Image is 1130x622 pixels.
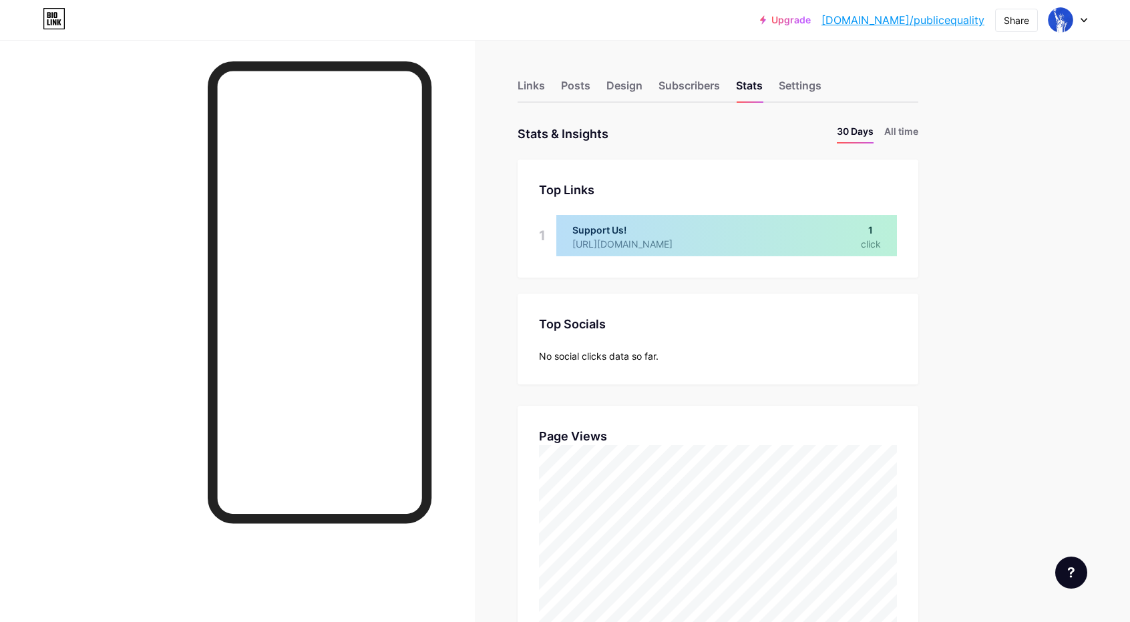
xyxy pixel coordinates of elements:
[539,427,897,445] div: Page Views
[518,124,608,143] div: Stats & Insights
[518,77,545,101] div: Links
[539,349,897,363] div: No social clicks data so far.
[658,77,720,101] div: Subscribers
[837,124,874,143] li: 30 Days
[884,124,918,143] li: All time
[779,77,821,101] div: Settings
[539,215,546,256] div: 1
[736,77,763,101] div: Stats
[1004,13,1029,27] div: Share
[760,15,811,25] a: Upgrade
[539,315,897,333] div: Top Socials
[539,181,897,199] div: Top Links
[1048,7,1073,33] img: publicequality
[821,12,984,28] a: [DOMAIN_NAME]/publicequality
[606,77,642,101] div: Design
[561,77,590,101] div: Posts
